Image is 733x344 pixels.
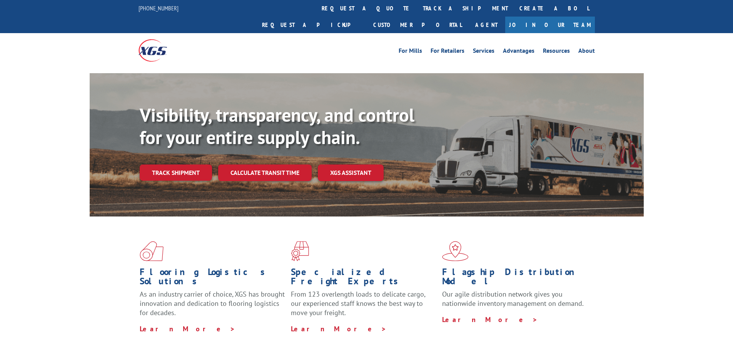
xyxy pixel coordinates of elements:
[442,241,469,261] img: xgs-icon-flagship-distribution-model-red
[367,17,468,33] a: Customer Portal
[140,324,235,333] a: Learn More >
[291,324,387,333] a: Learn More >
[505,17,595,33] a: Join Our Team
[291,241,309,261] img: xgs-icon-focused-on-flooring-red
[139,4,179,12] a: [PHONE_NUMBER]
[318,164,384,181] a: XGS ASSISTANT
[291,290,436,324] p: From 123 overlength loads to delicate cargo, our experienced staff knows the best way to move you...
[399,48,422,56] a: For Mills
[218,164,312,181] a: Calculate transit time
[468,17,505,33] a: Agent
[140,103,414,149] b: Visibility, transparency, and control for your entire supply chain.
[256,17,367,33] a: Request a pickup
[140,267,285,290] h1: Flooring Logistics Solutions
[503,48,534,56] a: Advantages
[442,290,584,308] span: Our agile distribution network gives you nationwide inventory management on demand.
[140,241,164,261] img: xgs-icon-total-supply-chain-intelligence-red
[431,48,464,56] a: For Retailers
[578,48,595,56] a: About
[140,290,285,317] span: As an industry carrier of choice, XGS has brought innovation and dedication to flooring logistics...
[442,267,588,290] h1: Flagship Distribution Model
[442,315,538,324] a: Learn More >
[473,48,494,56] a: Services
[291,267,436,290] h1: Specialized Freight Experts
[543,48,570,56] a: Resources
[140,164,212,181] a: Track shipment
